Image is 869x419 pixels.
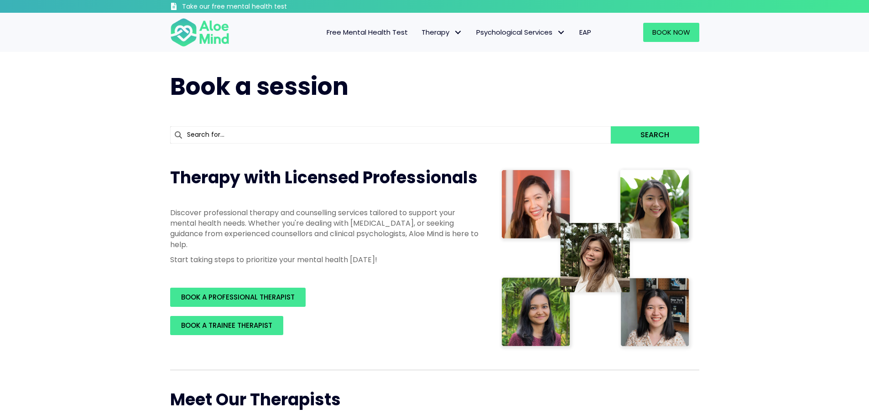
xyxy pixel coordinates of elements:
[421,27,463,37] span: Therapy
[643,23,699,42] a: Book Now
[469,23,572,42] a: Psychological ServicesPsychological Services: submenu
[170,166,478,189] span: Therapy with Licensed Professionals
[170,288,306,307] a: BOOK A PROFESSIONAL THERAPIST
[327,27,408,37] span: Free Mental Health Test
[181,292,295,302] span: BOOK A PROFESSIONAL THERAPIST
[572,23,598,42] a: EAP
[241,23,598,42] nav: Menu
[320,23,415,42] a: Free Mental Health Test
[170,316,283,335] a: BOOK A TRAINEE THERAPIST
[415,23,469,42] a: TherapyTherapy: submenu
[181,321,272,330] span: BOOK A TRAINEE THERAPIST
[170,126,611,144] input: Search for...
[170,254,480,265] p: Start taking steps to prioritize your mental health [DATE]!
[555,26,568,39] span: Psychological Services: submenu
[170,388,341,411] span: Meet Our Therapists
[170,17,229,47] img: Aloe mind Logo
[170,2,336,13] a: Take our free mental health test
[652,27,690,37] span: Book Now
[452,26,465,39] span: Therapy: submenu
[611,126,699,144] button: Search
[170,70,349,103] span: Book a session
[499,166,694,352] img: Therapist collage
[579,27,591,37] span: EAP
[170,207,480,250] p: Discover professional therapy and counselling services tailored to support your mental health nee...
[182,2,336,11] h3: Take our free mental health test
[476,27,566,37] span: Psychological Services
